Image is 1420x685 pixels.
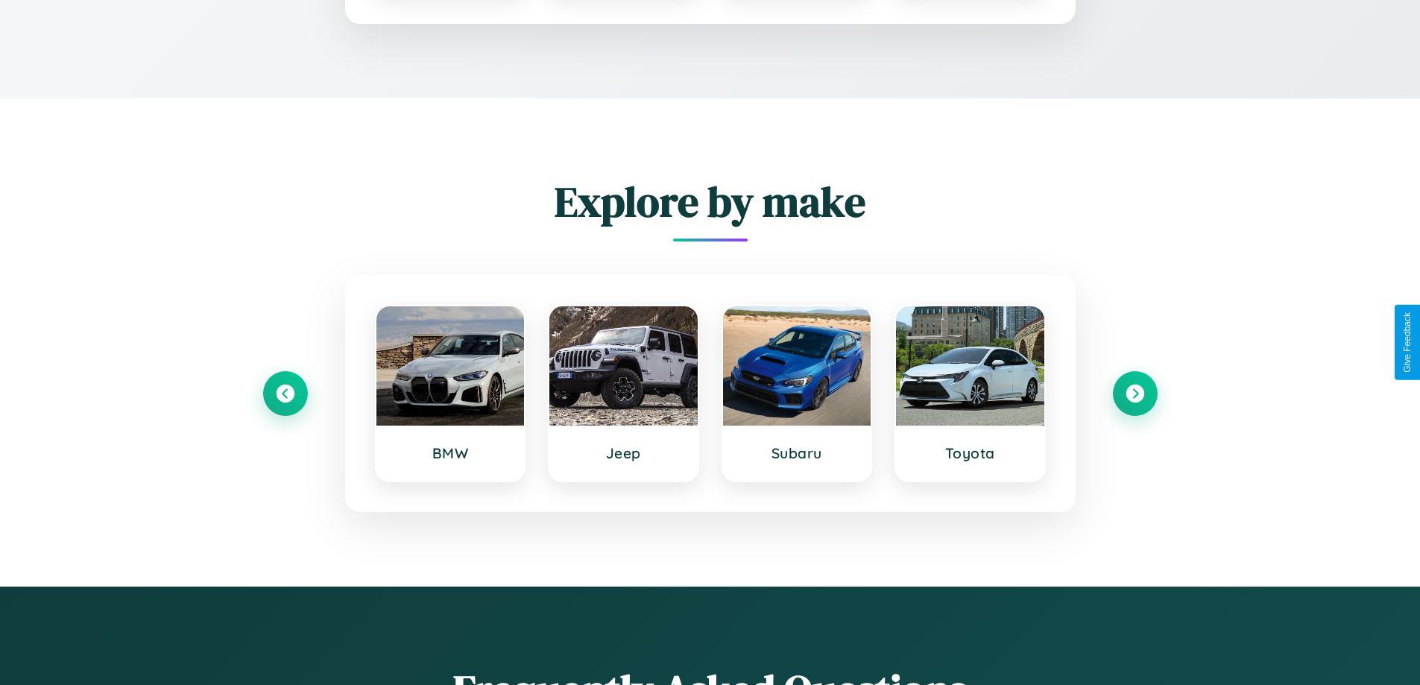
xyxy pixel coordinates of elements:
[391,444,510,462] h3: BMW
[564,444,683,462] h3: Jeep
[263,173,1158,230] h2: Explore by make
[911,444,1029,462] h3: Toyota
[738,444,856,462] h3: Subaru
[1402,312,1413,373] div: Give Feedback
